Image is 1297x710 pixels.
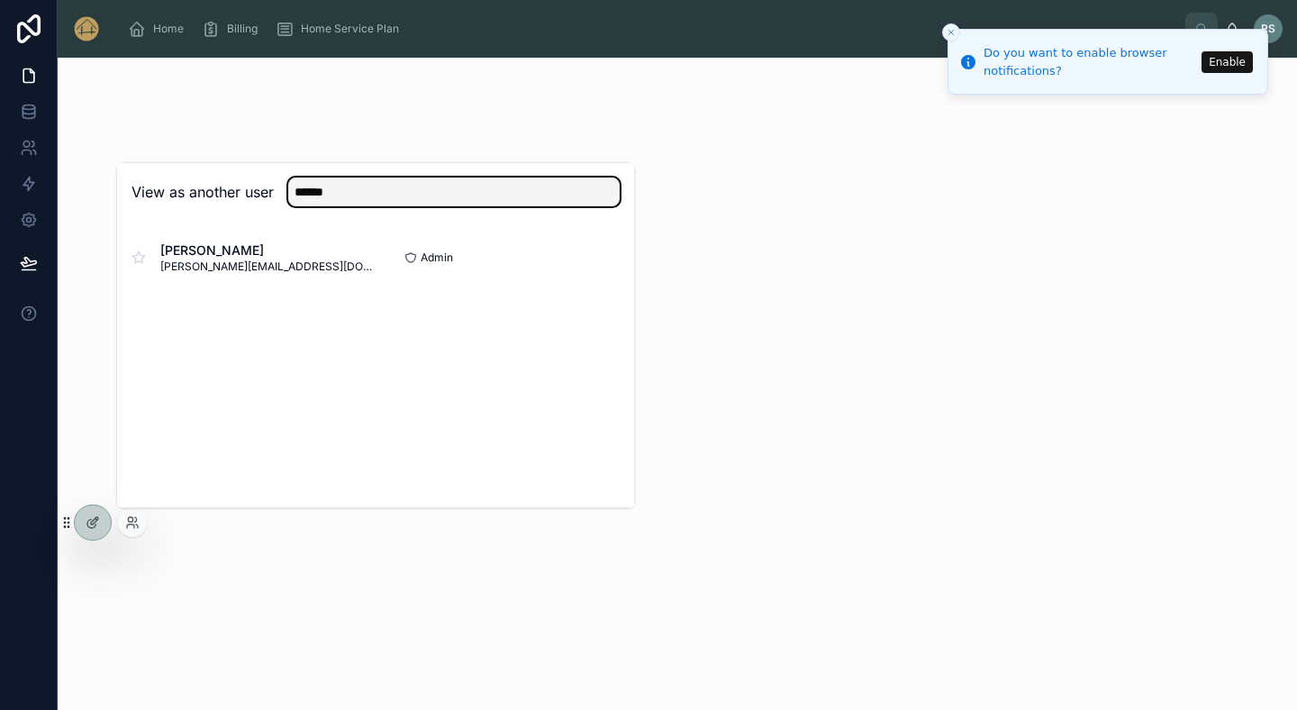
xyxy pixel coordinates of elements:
[196,13,270,45] a: Billing
[227,22,258,36] span: Billing
[1202,51,1253,73] button: Enable
[153,22,184,36] span: Home
[160,241,376,259] span: [PERSON_NAME]
[270,13,412,45] a: Home Service Plan
[1261,22,1275,36] span: RS
[72,14,101,43] img: App logo
[122,13,196,45] a: Home
[421,250,453,265] span: Admin
[115,9,1185,49] div: scrollable content
[132,181,274,203] h2: View as another user
[942,23,960,41] button: Close toast
[301,22,399,36] span: Home Service Plan
[160,259,376,274] span: [PERSON_NAME][EMAIL_ADDRESS][DOMAIN_NAME]
[984,44,1196,79] div: Do you want to enable browser notifications?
